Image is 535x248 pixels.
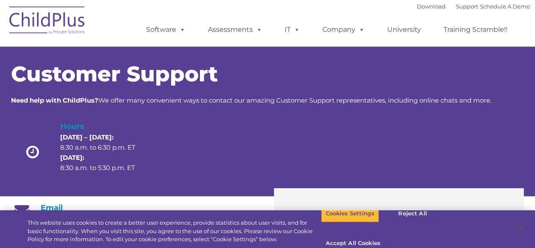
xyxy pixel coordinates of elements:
h4: Email [11,203,261,212]
a: University [379,21,430,38]
strong: Need help with ChildPlus? [11,96,99,104]
a: Training Scramble!! [435,21,516,38]
div: This website uses cookies to create a better user experience, provide statistics about user visit... [28,219,321,244]
h4: Hours [60,120,150,132]
a: Company [314,21,374,38]
a: Assessments [200,21,271,38]
img: ChildPlus by Procare Solutions [5,0,90,43]
font: | [417,3,530,10]
button: Cookies Settings [321,205,379,223]
a: IT [277,21,309,38]
button: Close [512,219,531,238]
span: We offer many convenient ways to contact our amazing Customer Support representatives, including ... [11,96,492,104]
a: Software [138,21,194,38]
button: Reject All [386,205,439,223]
strong: [DATE] – [DATE]: [60,133,114,141]
span: Customer Support [11,61,218,87]
p: 8:30 a.m. to 6:30 p.m. ET 8:30 a.m. to 5:30 p.m. ET [60,132,150,173]
a: Support [456,3,479,10]
a: Download [417,3,446,10]
strong: [DATE]: [60,153,84,162]
a: Schedule A Demo [480,3,530,10]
